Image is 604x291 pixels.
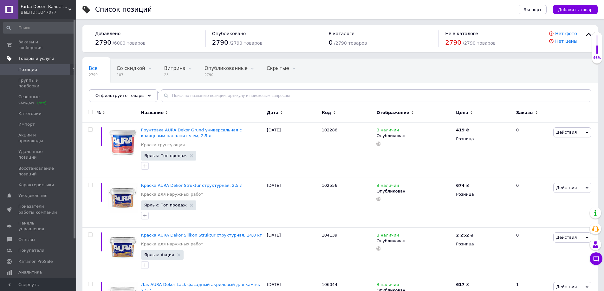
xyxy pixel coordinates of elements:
span: % [97,110,101,116]
span: Покупатели [18,248,44,253]
span: 106044 [322,282,338,287]
div: 0 [512,178,552,228]
span: Добавлено [95,31,120,36]
span: Добавить товар [558,7,593,12]
div: ₴ [456,127,469,133]
span: 107 [117,73,145,77]
button: Чат с покупателем [590,252,602,265]
span: В наличии [376,128,399,134]
b: 674 [456,183,464,188]
span: Действия [556,284,577,289]
span: 0 [328,39,333,46]
img: Краска AURA Dekor Struktur структурная, 2,5 л [108,183,138,213]
a: Нет фото [555,31,577,36]
div: [DATE] [265,178,320,228]
div: Опубликован [376,238,453,244]
span: Позиции [18,67,37,73]
span: Восстановление позиций [18,166,59,177]
div: 0 [512,227,552,277]
span: / 6000 товаров [113,41,146,46]
span: 102286 [322,128,338,132]
a: Нет цены [555,39,577,44]
span: 2790 [205,73,248,77]
span: / 2790 товаров [334,41,367,46]
div: 46% [592,56,602,60]
span: Действия [556,235,577,240]
span: В наличии [376,233,399,239]
span: Характеристики [18,182,54,188]
span: Акции и промокоды [18,132,59,144]
div: Опубликован [376,188,453,194]
div: Опубликован [376,133,453,139]
span: Не в каталоге [445,31,478,36]
span: Сезонные скидки [18,94,59,105]
span: Витрина [164,66,185,71]
span: Действия [556,185,577,190]
span: Товары и услуги [18,56,54,61]
span: Отображение [376,110,409,116]
span: / 2790 товаров [463,41,496,46]
div: ₴ [456,183,469,188]
span: В каталоге [328,31,354,36]
span: 2790 [95,39,111,46]
span: Со скидкой [117,66,145,71]
input: Поиск [3,22,75,34]
span: 2790 [212,39,228,46]
span: Показатели работы компании [18,204,59,215]
span: В наличии [376,183,399,190]
span: 2790 [445,39,461,46]
span: Уведомления [18,193,47,199]
span: Ярлык: Топ продаж [144,203,187,207]
span: Отфильтруйте товары [95,93,145,98]
span: Аналитика [18,269,42,275]
div: Список позиций [95,6,152,13]
span: Панель управления [18,220,59,232]
span: Заказы [516,110,534,116]
div: Розница [456,192,511,197]
span: 104139 [322,233,338,237]
a: Краска AURA Dekor Silikon Struktur структурная, 14,8 кг [141,233,262,237]
a: Краска для наружных работ [141,241,203,247]
span: 2790 [89,73,98,77]
span: Отзывы [18,237,35,243]
span: Скрытые [267,66,289,71]
span: Категории [18,111,42,117]
span: Заказы и сообщения [18,39,59,51]
div: [DATE] [265,227,320,277]
div: [DATE] [265,123,320,178]
button: Экспорт [519,5,547,14]
span: Экспорт [524,7,542,12]
b: 617 [456,282,464,287]
div: ₴ [456,232,473,238]
button: Добавить товар [553,5,598,14]
b: 2 252 [456,233,469,237]
span: Название [141,110,164,116]
a: Грунтовка AURA Dekor Grund универсальная с кварцевым наполнителем, 2,5 л [141,128,242,138]
span: Опубликованные [205,66,248,71]
span: Импорт [18,122,35,127]
span: Все [89,66,98,71]
div: 0 [512,123,552,178]
span: Группы и подборки [18,78,59,89]
span: Действия [556,130,577,135]
span: 25 [164,73,185,77]
img: Краска AURA Dekor Silikon Struktur структурная, 14,8 кг [108,232,138,263]
a: Краска AURA Dekor Struktur структурная, 2,5 л [141,183,243,188]
span: В наличии [376,282,399,289]
span: Farba Decor: Качественные краски и материалы для идеального ремонта! [21,4,68,9]
a: Краска для наружных работ [141,192,203,197]
span: / 2790 товаров [230,41,263,46]
img: Грунтовка AURA Dekor Grund универсальная с кварцевым наполнителем, 2,5 л [108,127,138,157]
span: Код [322,110,331,116]
b: 419 [456,128,464,132]
span: Ярлык: Акция [144,253,174,257]
span: Дата [267,110,279,116]
div: ₴ [456,282,469,288]
span: 102556 [322,183,338,188]
div: Розница [456,241,511,247]
div: Ваш ID: 3347077 [21,9,76,15]
div: Розница [456,136,511,142]
span: Цена [456,110,468,116]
